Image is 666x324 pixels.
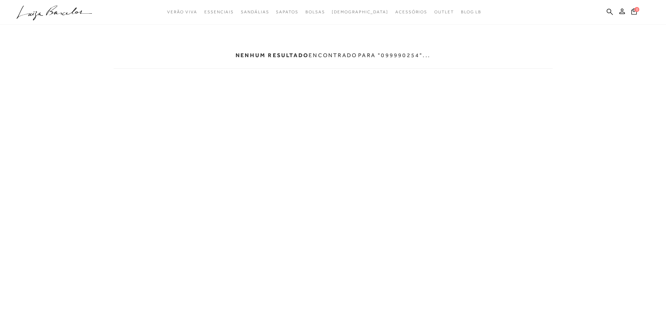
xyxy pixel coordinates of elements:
span: 0 [634,7,639,12]
p: para "099990254"... [358,52,430,59]
span: Sandálias [241,9,269,14]
a: BLOG LB [461,6,481,19]
span: Acessórios [395,9,427,14]
span: BLOG LB [461,9,481,14]
button: 0 [629,8,639,17]
a: categoryNavScreenReaderText [167,6,197,19]
span: Sapatos [276,9,298,14]
span: Essenciais [204,9,234,14]
a: categoryNavScreenReaderText [305,6,325,19]
span: Outlet [434,9,454,14]
a: categoryNavScreenReaderText [241,6,269,19]
a: categoryNavScreenReaderText [395,6,427,19]
a: categoryNavScreenReaderText [276,6,298,19]
b: Nenhum resultado [236,52,309,59]
a: categoryNavScreenReaderText [434,6,454,19]
p: encontrado [236,52,357,59]
a: noSubCategoriesText [332,6,388,19]
span: Bolsas [305,9,325,14]
span: [DEMOGRAPHIC_DATA] [332,9,388,14]
span: Verão Viva [167,9,197,14]
a: categoryNavScreenReaderText [204,6,234,19]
